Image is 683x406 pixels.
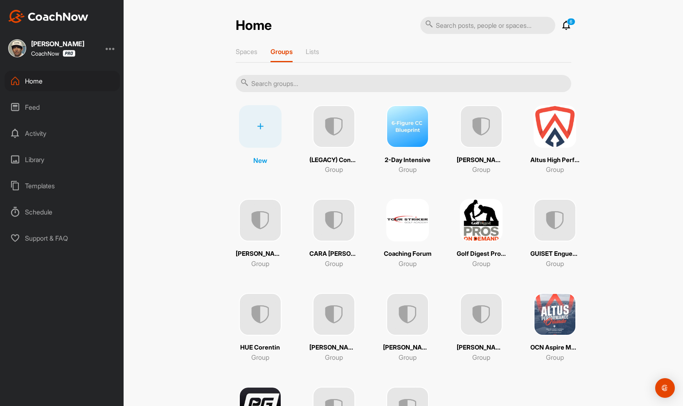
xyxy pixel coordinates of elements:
div: CoachNow [31,50,75,57]
p: Group [546,165,564,174]
p: Golf Digest Pros on Demand [457,249,506,259]
input: Search groups... [236,75,571,92]
img: uAAAAAElFTkSuQmCC [239,293,282,336]
p: Altus High Performance Coaching [530,156,579,165]
img: CoachNow [8,10,88,23]
p: 6 [567,18,575,25]
p: Group [546,352,564,362]
p: GUISET Enguerrand [530,249,579,259]
p: 2-Day Intensive [385,156,431,165]
p: Group [251,259,269,268]
div: Open Intercom Messenger [655,378,675,398]
p: Group [546,259,564,268]
img: square_7055c0dae58a67ea909f8a882cafac2e.png [386,105,429,148]
img: square_3afb5cdd0af377cb924fcab7a3847f24.jpg [8,39,26,57]
p: Groups [270,47,293,56]
div: Support & FAQ [5,228,120,248]
p: [PERSON_NAME] Assessment [457,343,506,352]
p: New [253,156,267,165]
p: Group [472,352,490,362]
div: Home [5,71,120,91]
img: uAAAAAElFTkSuQmCC [313,105,355,148]
p: OCN Aspire Modified [530,343,579,352]
p: Coaching Forum [384,249,431,259]
img: uAAAAAElFTkSuQmCC [386,293,429,336]
p: [PERSON_NAME] [236,249,285,259]
img: square_dd91b16f6725f9bf198ae6ad6af86e0c.png [460,199,503,241]
p: Group [399,259,417,268]
img: square_f25725aa3b3e3bef4f5eaf9518049b2b.png [534,105,576,148]
p: Group [399,165,417,174]
p: Spaces [236,47,257,56]
input: Search posts, people or spaces... [420,17,555,34]
p: (LEGACY) ConnectedCoach Blueprint [309,156,358,165]
img: CoachNow Pro [63,50,75,57]
p: HUE Corentin [240,343,280,352]
div: Activity [5,123,120,144]
h2: Home [236,18,272,34]
p: Group [472,165,490,174]
p: [PERSON_NAME] ([PERSON_NAME] [383,343,432,352]
div: Schedule [5,202,120,222]
img: uAAAAAElFTkSuQmCC [239,199,282,241]
p: [PERSON_NAME] [309,343,358,352]
img: uAAAAAElFTkSuQmCC [460,105,503,148]
p: Group [325,352,343,362]
p: Group [325,165,343,174]
p: Group [251,352,269,362]
img: uAAAAAElFTkSuQmCC [313,293,355,336]
div: Templates [5,176,120,196]
div: Library [5,149,120,170]
img: uAAAAAElFTkSuQmCC [460,293,503,336]
p: [PERSON_NAME] [457,156,506,165]
img: square_94629c99fce2b5fc43108a15e46c8250.png [386,199,429,241]
p: CARA [PERSON_NAME] [309,249,358,259]
img: uAAAAAElFTkSuQmCC [313,199,355,241]
p: Group [472,259,490,268]
img: uAAAAAElFTkSuQmCC [534,199,576,241]
img: square_46ba64da1d121007f1825b9d8254a3e1.png [534,293,576,336]
p: Group [399,352,417,362]
p: Group [325,259,343,268]
div: Feed [5,97,120,117]
div: [PERSON_NAME] [31,41,84,47]
p: Lists [306,47,319,56]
